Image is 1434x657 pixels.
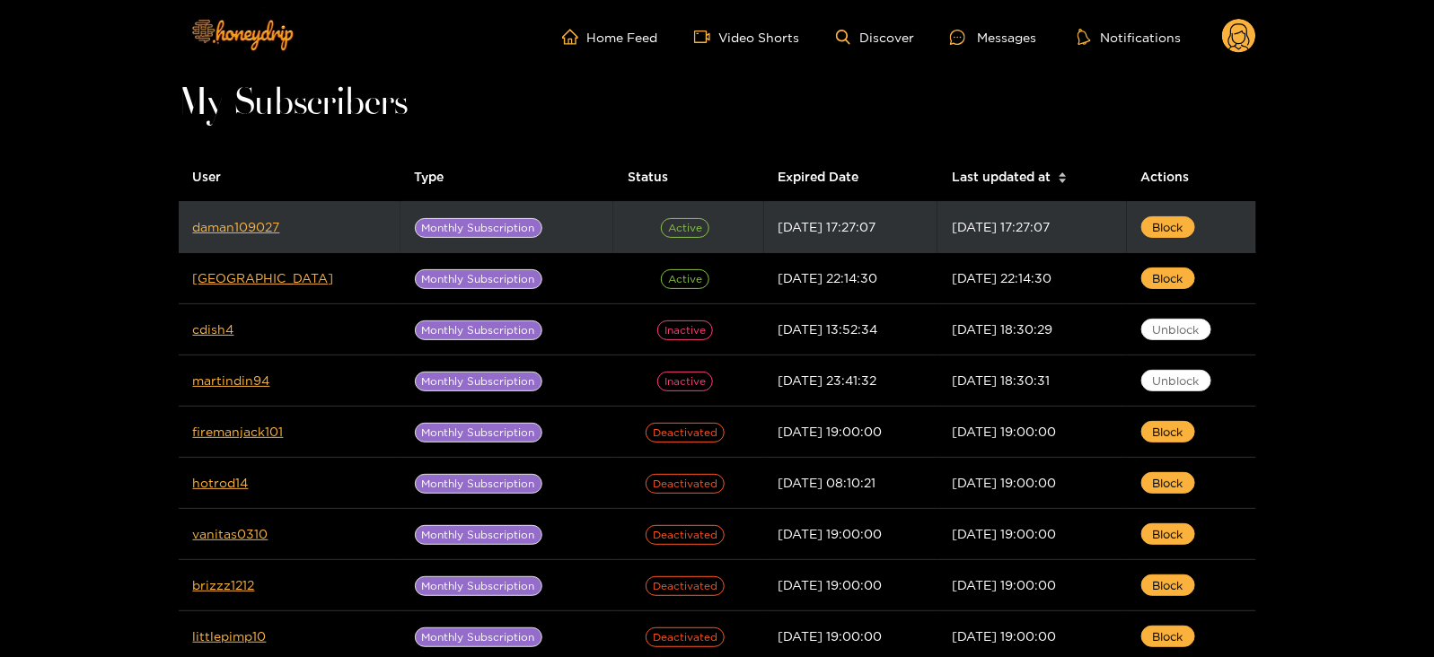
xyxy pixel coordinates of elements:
[952,167,1051,187] span: Last updated at
[779,425,883,438] span: [DATE] 19:00:00
[193,476,249,489] a: hotrod14
[646,525,725,545] span: Deactivated
[1141,574,1195,596] button: Block
[952,271,1051,285] span: [DATE] 22:14:30
[779,220,876,233] span: [DATE] 17:27:07
[952,373,1050,387] span: [DATE] 18:30:31
[613,153,763,202] th: Status
[400,153,614,202] th: Type
[562,29,658,45] a: Home Feed
[950,27,1036,48] div: Messages
[1058,176,1068,186] span: caret-down
[694,29,800,45] a: Video Shorts
[1141,216,1195,238] button: Block
[952,322,1052,336] span: [DATE] 18:30:29
[1141,370,1211,391] button: Unblock
[657,320,713,340] span: inactive
[952,476,1056,489] span: [DATE] 19:00:00
[779,527,883,540] span: [DATE] 19:00:00
[1153,423,1183,441] span: Block
[646,423,725,442] span: Deactivated
[193,527,268,540] a: vanitas0310
[1153,218,1183,236] span: Block
[562,29,587,45] span: home
[779,373,877,387] span: [DATE] 23:41:32
[1153,474,1183,492] span: Block
[1153,576,1183,594] span: Block
[1058,170,1068,180] span: caret-up
[952,578,1056,591] span: [DATE] 19:00:00
[952,220,1050,233] span: [DATE] 17:27:07
[193,220,280,233] a: daman109027
[1141,421,1195,442] button: Block
[193,578,255,591] a: brizzz1212
[1127,153,1256,202] th: Actions
[646,576,725,596] span: Deactivated
[415,320,542,340] span: Monthly Subscription
[1141,626,1195,647] button: Block
[1153,320,1200,338] span: Unblock
[764,153,937,202] th: Expired Date
[179,92,1256,117] h1: My Subscribers
[415,525,542,545] span: Monthly Subscription
[415,627,542,647] span: Monthly Subscription
[836,30,914,45] a: Discover
[193,322,234,336] a: cdish4
[657,372,713,391] span: inactive
[193,629,267,643] a: littlepimp10
[1141,267,1195,289] button: Block
[779,629,883,643] span: [DATE] 19:00:00
[1072,28,1186,46] button: Notifications
[1141,523,1195,545] button: Block
[193,271,334,285] a: [GEOGRAPHIC_DATA]
[952,527,1056,540] span: [DATE] 19:00:00
[1153,525,1183,543] span: Block
[661,269,709,289] span: Active
[646,474,725,494] span: Deactivated
[415,474,542,494] span: Monthly Subscription
[779,322,878,336] span: [DATE] 13:52:34
[646,627,725,647] span: Deactivated
[415,218,542,238] span: Monthly Subscription
[779,476,876,489] span: [DATE] 08:10:21
[779,578,883,591] span: [DATE] 19:00:00
[1153,269,1183,287] span: Block
[694,29,719,45] span: video-camera
[952,629,1056,643] span: [DATE] 19:00:00
[193,425,284,438] a: firemanjack101
[1153,372,1200,390] span: Unblock
[1141,472,1195,494] button: Block
[661,218,709,238] span: Active
[193,373,270,387] a: martindin94
[952,425,1056,438] span: [DATE] 19:00:00
[1153,627,1183,645] span: Block
[415,423,542,442] span: Monthly Subscription
[415,372,542,391] span: Monthly Subscription
[415,576,542,596] span: Monthly Subscription
[779,271,878,285] span: [DATE] 22:14:30
[415,269,542,289] span: Monthly Subscription
[179,153,400,202] th: User
[1141,319,1211,340] button: Unblock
